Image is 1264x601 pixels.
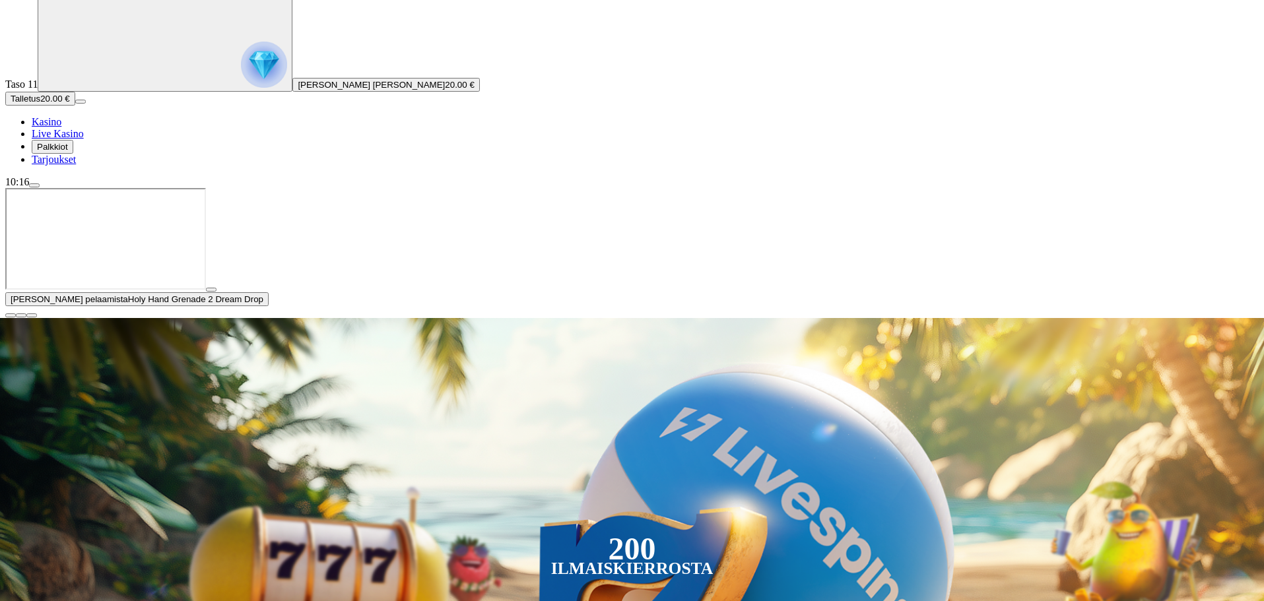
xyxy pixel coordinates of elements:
[292,78,479,92] button: [PERSON_NAME] [PERSON_NAME]20.00 €
[32,128,84,139] a: poker-chip iconLive Kasino
[5,92,75,106] button: Talletusplus icon20.00 €
[32,116,61,127] span: Kasino
[551,561,714,577] div: Ilmaiskierrosta
[40,94,69,104] span: 20.00 €
[75,100,86,104] button: menu
[32,116,61,127] a: diamond iconKasino
[37,142,68,152] span: Palkkiot
[608,541,655,557] div: 200
[11,94,40,104] span: Talletus
[445,80,474,90] span: 20.00 €
[5,79,38,90] span: Taso 11
[241,42,287,88] img: reward progress
[29,183,40,187] button: menu
[298,80,445,90] span: [PERSON_NAME] [PERSON_NAME]
[32,154,76,165] span: Tarjoukset
[32,140,73,154] button: reward iconPalkkiot
[5,292,269,306] button: [PERSON_NAME] pelaamistaHoly Hand Grenade 2 Dream Drop
[32,154,76,165] a: gift-inverted iconTarjoukset
[5,313,16,317] button: close icon
[5,188,206,290] iframe: Holy Hand Grenade 2 Dream Drop
[26,313,37,317] button: fullscreen icon
[32,128,84,139] span: Live Kasino
[206,288,216,292] button: play icon
[128,294,263,304] span: Holy Hand Grenade 2 Dream Drop
[16,313,26,317] button: chevron-down icon
[11,294,128,304] span: [PERSON_NAME] pelaamista
[5,176,29,187] span: 10:16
